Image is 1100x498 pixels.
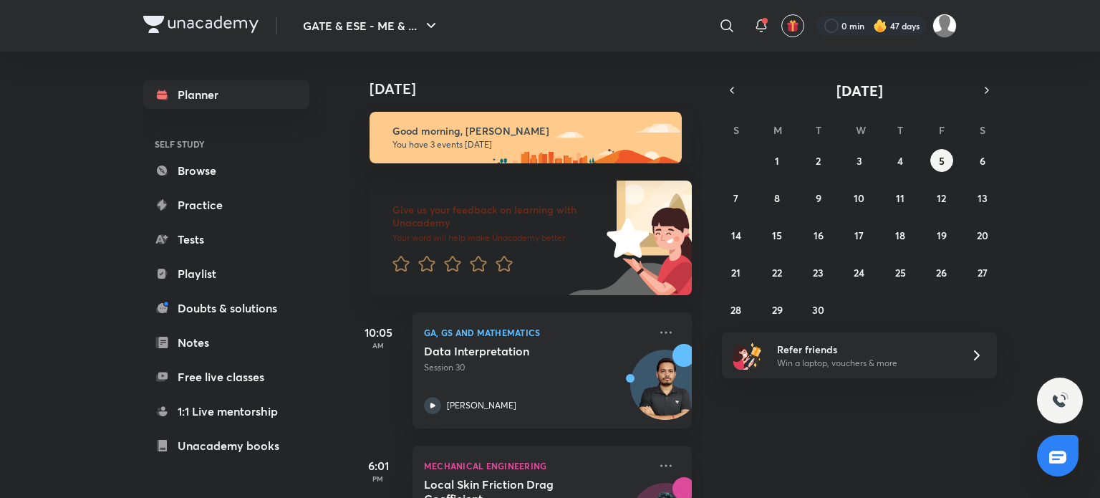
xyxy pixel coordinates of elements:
abbr: Tuesday [816,123,821,137]
abbr: September 28, 2025 [730,303,741,317]
abbr: September 12, 2025 [937,191,946,205]
button: September 2, 2025 [807,149,830,172]
button: [DATE] [742,80,977,100]
abbr: September 15, 2025 [772,229,782,242]
img: feedback_image [558,181,692,295]
a: Browse [143,156,309,185]
a: 1:1 Live mentorship [143,397,309,426]
button: September 15, 2025 [766,224,788,246]
button: September 16, 2025 [807,224,830,246]
button: September 18, 2025 [889,224,912,246]
button: September 20, 2025 [971,224,994,246]
a: Playlist [143,259,309,288]
p: AM [349,341,407,350]
p: Your word will help make Unacademy better [392,232,602,244]
button: September 22, 2025 [766,261,788,284]
a: Company Logo [143,16,259,37]
abbr: September 1, 2025 [775,154,779,168]
button: September 14, 2025 [725,224,748,246]
abbr: September 16, 2025 [814,229,824,242]
abbr: September 6, 2025 [980,154,985,168]
abbr: September 14, 2025 [731,229,741,242]
abbr: Thursday [897,123,903,137]
a: Doubts & solutions [143,294,309,322]
abbr: September 5, 2025 [939,154,945,168]
abbr: September 4, 2025 [897,154,903,168]
abbr: September 21, 2025 [731,266,740,279]
button: September 17, 2025 [848,224,871,246]
img: streak [873,19,887,33]
abbr: Friday [939,123,945,137]
abbr: September 20, 2025 [977,229,988,242]
a: Tests [143,225,309,254]
span: [DATE] [836,81,883,100]
abbr: September 25, 2025 [895,266,906,279]
button: September 5, 2025 [930,149,953,172]
button: GATE & ESE - ME & ... [294,11,448,40]
img: Avatar [631,358,700,426]
h6: Good morning, [PERSON_NAME] [392,125,669,138]
abbr: September 22, 2025 [772,266,782,279]
img: ttu [1051,392,1068,409]
abbr: September 29, 2025 [772,303,783,317]
a: Planner [143,80,309,109]
abbr: Wednesday [856,123,866,137]
p: Mechanical Engineering [424,457,649,474]
button: September 4, 2025 [889,149,912,172]
abbr: September 7, 2025 [733,191,738,205]
abbr: September 2, 2025 [816,154,821,168]
a: Practice [143,191,309,219]
p: You have 3 events [DATE] [392,139,669,150]
button: September 6, 2025 [971,149,994,172]
abbr: Sunday [733,123,739,137]
h6: SELF STUDY [143,132,309,156]
button: September 8, 2025 [766,186,788,209]
h6: Give us your feedback on learning with Unacademy [392,203,602,229]
abbr: September 9, 2025 [816,191,821,205]
abbr: September 3, 2025 [857,154,862,168]
a: Free live classes [143,363,309,391]
button: September 24, 2025 [848,261,871,284]
button: September 23, 2025 [807,261,830,284]
h5: Data Interpretation [424,344,602,358]
button: September 19, 2025 [930,224,953,246]
button: September 3, 2025 [848,149,871,172]
h5: 6:01 [349,457,407,474]
button: September 30, 2025 [807,298,830,321]
button: September 10, 2025 [848,186,871,209]
abbr: Monday [773,123,782,137]
button: September 9, 2025 [807,186,830,209]
a: Unacademy books [143,431,309,460]
img: referral [733,341,762,370]
button: September 26, 2025 [930,261,953,284]
button: September 1, 2025 [766,149,788,172]
abbr: September 17, 2025 [854,229,864,242]
p: Session 30 [424,361,649,374]
abbr: September 8, 2025 [774,191,780,205]
abbr: September 11, 2025 [896,191,904,205]
button: September 21, 2025 [725,261,748,284]
h6: Refer friends [777,342,953,357]
abbr: September 18, 2025 [895,229,905,242]
abbr: September 19, 2025 [937,229,947,242]
h4: [DATE] [370,80,706,97]
button: September 27, 2025 [971,261,994,284]
p: GA, GS and Mathematics [424,324,649,341]
abbr: September 26, 2025 [936,266,947,279]
button: September 11, 2025 [889,186,912,209]
button: avatar [781,14,804,37]
button: September 12, 2025 [930,186,953,209]
img: Company Logo [143,16,259,33]
button: September 13, 2025 [971,186,994,209]
button: September 29, 2025 [766,298,788,321]
button: September 7, 2025 [725,186,748,209]
abbr: September 23, 2025 [813,266,824,279]
abbr: September 13, 2025 [978,191,988,205]
img: avatar [786,19,799,32]
p: Win a laptop, vouchers & more [777,357,953,370]
p: PM [349,474,407,483]
img: morning [370,112,682,163]
abbr: September 30, 2025 [812,303,824,317]
abbr: September 10, 2025 [854,191,864,205]
button: September 28, 2025 [725,298,748,321]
